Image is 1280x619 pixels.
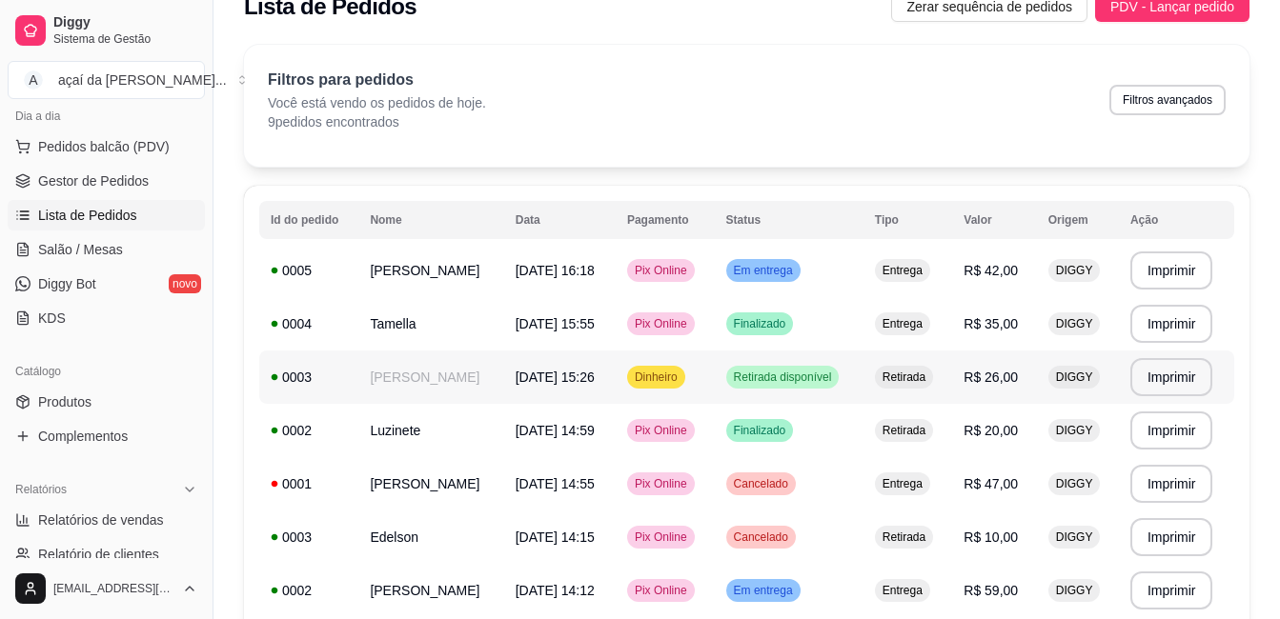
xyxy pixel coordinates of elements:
[879,369,929,385] span: Retirada
[516,316,595,331] span: [DATE] 15:55
[38,427,128,446] span: Complementos
[53,31,197,47] span: Sistema de Gestão
[1109,85,1226,115] button: Filtros avançados
[24,70,43,90] span: A
[271,314,347,333] div: 0004
[38,137,170,156] span: Pedidos balcão (PDV)
[952,201,1036,239] th: Valor
[631,263,691,278] span: Pix Online
[516,529,595,545] span: [DATE] 14:15
[730,529,792,545] span: Cancelado
[1052,423,1097,438] span: DIGGY
[1052,583,1097,598] span: DIGGY
[616,201,715,239] th: Pagamento
[730,423,790,438] span: Finalizado
[8,421,205,451] a: Complementos
[358,244,503,297] td: [PERSON_NAME]
[504,201,616,239] th: Data
[358,350,503,404] td: [PERSON_NAME]
[964,316,1018,331] span: R$ 35,00
[8,505,205,535] a: Relatórios de vendas
[268,112,486,131] p: 9 pedidos encontrados
[271,421,347,440] div: 0002
[8,101,205,131] div: Dia a dia
[1130,571,1213,609] button: Imprimir
[8,387,205,417] a: Produtos
[8,356,205,387] div: Catálogo
[1119,201,1234,239] th: Ação
[631,369,681,385] span: Dinheiro
[631,476,691,491] span: Pix Online
[964,583,1018,598] span: R$ 59,00
[38,309,66,328] span: KDS
[879,263,926,278] span: Entrega
[1130,518,1213,556] button: Imprimir
[863,201,952,239] th: Tipo
[358,510,503,564] td: Edelson
[516,423,595,438] span: [DATE] 14:59
[631,423,691,438] span: Pix Online
[1037,201,1119,239] th: Origem
[1130,358,1213,396] button: Imprimir
[38,240,123,259] span: Salão / Mesas
[358,297,503,350] td: Tamella
[1130,251,1213,290] button: Imprimir
[38,206,137,225] span: Lista de Pedidos
[1052,263,1097,278] span: DIGGY
[730,583,797,598] span: Em entrega
[1052,476,1097,491] span: DIGGY
[8,131,205,162] button: Pedidos balcão (PDV)
[259,201,358,239] th: Id do pedido
[1052,369,1097,385] span: DIGGY
[631,316,691,331] span: Pix Online
[8,200,205,230] a: Lista de Pedidos
[516,369,595,385] span: [DATE] 15:26
[8,8,205,53] a: DiggySistema de Gestão
[271,261,347,280] div: 0005
[38,392,91,411] span: Produtos
[1130,411,1213,449] button: Imprimir
[730,476,792,491] span: Cancelado
[358,404,503,457] td: Luzinete
[38,510,164,529] span: Relatórios de vendas
[964,423,1018,438] span: R$ 20,00
[8,566,205,611] button: [EMAIL_ADDRESS][DOMAIN_NAME]
[8,61,205,99] button: Select a team
[715,201,863,239] th: Status
[8,234,205,265] a: Salão / Mesas
[358,201,503,239] th: Nome
[879,529,929,545] span: Retirada
[964,263,1018,278] span: R$ 42,00
[1052,316,1097,331] span: DIGGY
[730,316,790,331] span: Finalizado
[8,303,205,333] a: KDS
[879,423,929,438] span: Retirada
[964,476,1018,491] span: R$ 47,00
[271,581,347,600] div: 0002
[730,369,836,385] span: Retirada disponível
[1052,529,1097,545] span: DIGGY
[358,564,503,617] td: [PERSON_NAME]
[631,529,691,545] span: Pix Online
[58,70,227,90] div: açaí da [PERSON_NAME] ...
[53,581,174,596] span: [EMAIL_ADDRESS][DOMAIN_NAME]
[879,476,926,491] span: Entrega
[516,476,595,491] span: [DATE] 14:55
[15,482,67,497] span: Relatórios
[271,528,347,547] div: 0003
[38,545,159,564] span: Relatório de clientes
[271,368,347,387] div: 0003
[1130,465,1213,503] button: Imprimir
[516,263,595,278] span: [DATE] 16:18
[268,93,486,112] p: Você está vendo os pedidos de hoje.
[879,583,926,598] span: Entrega
[516,583,595,598] span: [DATE] 14:12
[1130,305,1213,343] button: Imprimir
[730,263,797,278] span: Em entrega
[8,269,205,299] a: Diggy Botnovo
[964,369,1018,385] span: R$ 26,00
[631,583,691,598] span: Pix Online
[964,529,1018,545] span: R$ 10,00
[879,316,926,331] span: Entrega
[268,69,486,91] p: Filtros para pedidos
